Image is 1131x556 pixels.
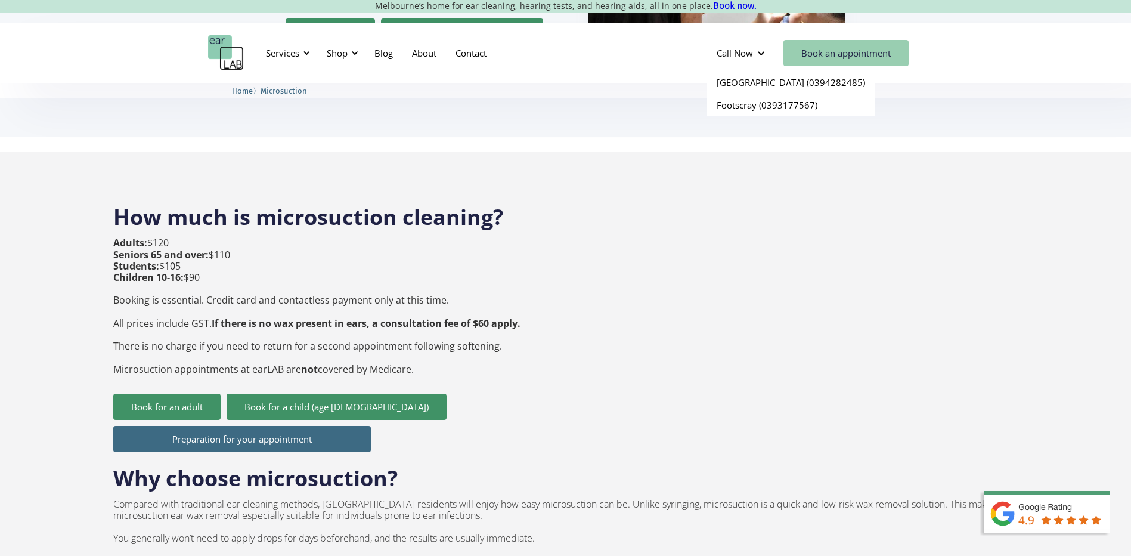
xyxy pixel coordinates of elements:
strong: Seniors 65 and over: [113,248,209,261]
div: Shop [320,35,362,71]
a: home [208,35,244,71]
strong: Students: [113,260,159,273]
span: Home [232,87,253,95]
a: Microsuction [261,85,307,96]
a: Book an appointment [783,40,909,66]
strong: Adults: [113,236,147,249]
a: Home [232,85,253,96]
strong: If there is no wax present in ears, a consultation fee of $60 apply. [212,317,520,330]
a: Footscray (0393177567) [707,94,875,116]
nav: Call Now [707,71,875,116]
a: Preparation for your appointment [113,426,371,452]
a: Book for an adult [113,394,221,420]
h2: Why choose microsuction? [113,452,398,493]
a: [GEOGRAPHIC_DATA] (0394282485) [707,71,875,94]
div: Shop [327,47,348,59]
a: About [402,36,446,70]
a: Book for an adult [286,18,375,57]
strong: Children 10-16: [113,271,184,284]
div: Call Now [707,35,777,71]
strong: not [301,363,318,376]
p: $120 $110 $105 $90 Booking is essential. Credit card and contactless payment only at this time. A... [113,237,520,375]
a: Book for a child (age [DEMOGRAPHIC_DATA]) [381,18,543,57]
a: Book for a child (age [DEMOGRAPHIC_DATA]) [227,394,447,420]
h2: How much is microsuction cleaning? [113,191,1018,231]
div: Services [266,47,299,59]
div: Call Now [717,47,753,59]
div: Services [259,35,314,71]
li: 〉 [232,85,261,97]
a: Blog [365,36,402,70]
span: Microsuction [261,87,307,95]
a: Contact [446,36,496,70]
